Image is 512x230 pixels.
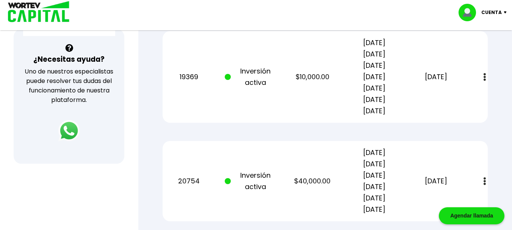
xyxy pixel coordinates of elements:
p: 19369 [163,71,215,83]
p: [DATE] [410,71,462,83]
p: Uno de nuestros especialistas puede resolver tus dudas del funcionamiento de nuestra plataforma. [23,67,114,105]
p: 20754 [163,175,215,187]
p: [DATE] [410,175,462,187]
img: logos_whatsapp-icon.242b2217.svg [58,120,80,141]
p: [DATE] [DATE] [DATE] [DATE] [DATE] [DATE] [DATE] [348,37,400,117]
p: $10,000.00 [287,71,338,83]
p: Inversión activa [225,66,277,88]
p: $40,000.00 [287,175,338,187]
p: Inversión activa [225,170,277,192]
p: [DATE] [DATE] [DATE] [DATE] [DATE] [DATE] [348,147,400,215]
p: Cuenta [481,7,502,18]
img: profile-image [459,4,481,21]
img: icon-down [502,11,512,14]
div: Agendar llamada [439,207,504,224]
h3: ¿Necesitas ayuda? [33,54,105,65]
